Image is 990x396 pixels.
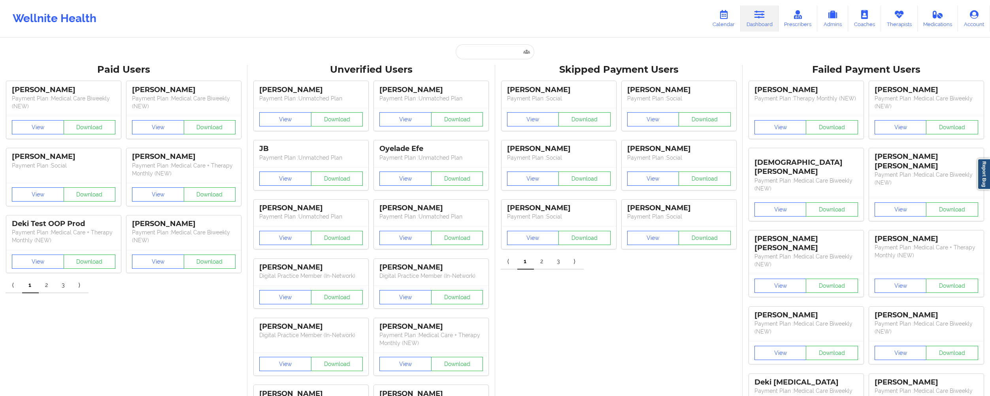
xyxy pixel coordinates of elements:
[806,120,858,134] button: Download
[64,187,116,202] button: Download
[311,357,363,371] button: Download
[507,112,559,126] button: View
[754,279,807,293] button: View
[64,255,116,269] button: Download
[926,346,978,360] button: Download
[627,172,679,186] button: View
[431,172,483,186] button: Download
[627,85,731,94] div: [PERSON_NAME]
[558,172,611,186] button: Download
[875,279,927,293] button: View
[754,311,858,320] div: [PERSON_NAME]
[627,154,731,162] p: Payment Plan : Social
[259,357,311,371] button: View
[379,213,483,221] p: Payment Plan : Unmatched Plan
[627,144,731,153] div: [PERSON_NAME]
[253,64,489,76] div: Unverified Users
[12,120,64,134] button: View
[132,152,236,161] div: [PERSON_NAME]
[875,234,978,243] div: [PERSON_NAME]
[501,254,584,270] div: Pagination Navigation
[679,231,731,245] button: Download
[12,228,115,244] p: Payment Plan : Medical Care + Therapy Monthly (NEW)
[501,254,517,270] a: Previous item
[679,172,731,186] button: Download
[627,213,731,221] p: Payment Plan : Social
[875,94,978,110] p: Payment Plan : Medical Care Biweekly (NEW)
[431,290,483,304] button: Download
[875,378,978,387] div: [PERSON_NAME]
[379,112,432,126] button: View
[875,320,978,336] p: Payment Plan : Medical Care Biweekly (NEW)
[507,94,611,102] p: Payment Plan : Social
[507,154,611,162] p: Payment Plan : Social
[12,85,115,94] div: [PERSON_NAME]
[754,152,858,176] div: [DEMOGRAPHIC_DATA][PERSON_NAME]
[64,120,116,134] button: Download
[379,331,483,347] p: Payment Plan : Medical Care + Therapy Monthly (NEW)
[184,120,236,134] button: Download
[132,187,184,202] button: View
[627,94,731,102] p: Payment Plan : Social
[875,243,978,259] p: Payment Plan : Medical Care + Therapy Monthly (NEW)
[534,254,551,270] a: 2
[259,85,363,94] div: [PERSON_NAME]
[881,6,918,32] a: Therapists
[926,120,978,134] button: Download
[184,187,236,202] button: Download
[311,290,363,304] button: Download
[311,231,363,245] button: Download
[132,162,236,177] p: Payment Plan : Medical Care + Therapy Monthly (NEW)
[875,171,978,187] p: Payment Plan : Medical Care Biweekly (NEW)
[132,120,184,134] button: View
[748,64,984,76] div: Failed Payment Users
[817,6,848,32] a: Admins
[875,346,927,360] button: View
[754,320,858,336] p: Payment Plan : Medical Care Biweekly (NEW)
[259,290,311,304] button: View
[977,158,990,190] a: Report Bug
[754,346,807,360] button: View
[558,112,611,126] button: Download
[875,152,978,170] div: [PERSON_NAME] [PERSON_NAME]
[679,112,731,126] button: Download
[875,85,978,94] div: [PERSON_NAME]
[507,213,611,221] p: Payment Plan : Social
[259,112,311,126] button: View
[22,277,39,293] a: 1
[806,202,858,217] button: Download
[875,311,978,320] div: [PERSON_NAME]
[754,253,858,268] p: Payment Plan : Medical Care Biweekly (NEW)
[754,177,858,192] p: Payment Plan : Medical Care Biweekly (NEW)
[12,187,64,202] button: View
[6,277,89,293] div: Pagination Navigation
[806,346,858,360] button: Download
[259,231,311,245] button: View
[132,255,184,269] button: View
[259,331,363,339] p: Digital Practice Member (In-Network)
[379,172,432,186] button: View
[379,85,483,94] div: [PERSON_NAME]
[926,202,978,217] button: Download
[259,322,363,331] div: [PERSON_NAME]
[379,290,432,304] button: View
[431,112,483,126] button: Download
[379,94,483,102] p: Payment Plan : Unmatched Plan
[259,272,363,280] p: Digital Practice Member (In-Network)
[431,357,483,371] button: Download
[379,322,483,331] div: [PERSON_NAME]
[12,219,115,228] div: Deki Test OOP Prod
[379,263,483,272] div: [PERSON_NAME]
[39,277,55,293] a: 2
[875,202,927,217] button: View
[259,204,363,213] div: [PERSON_NAME]
[132,94,236,110] p: Payment Plan : Medical Care Biweekly (NEW)
[379,154,483,162] p: Payment Plan : Unmatched Plan
[918,6,958,32] a: Medications
[507,231,559,245] button: View
[259,213,363,221] p: Payment Plan : Unmatched Plan
[72,277,89,293] a: Next item
[311,172,363,186] button: Download
[754,85,858,94] div: [PERSON_NAME]
[507,144,611,153] div: [PERSON_NAME]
